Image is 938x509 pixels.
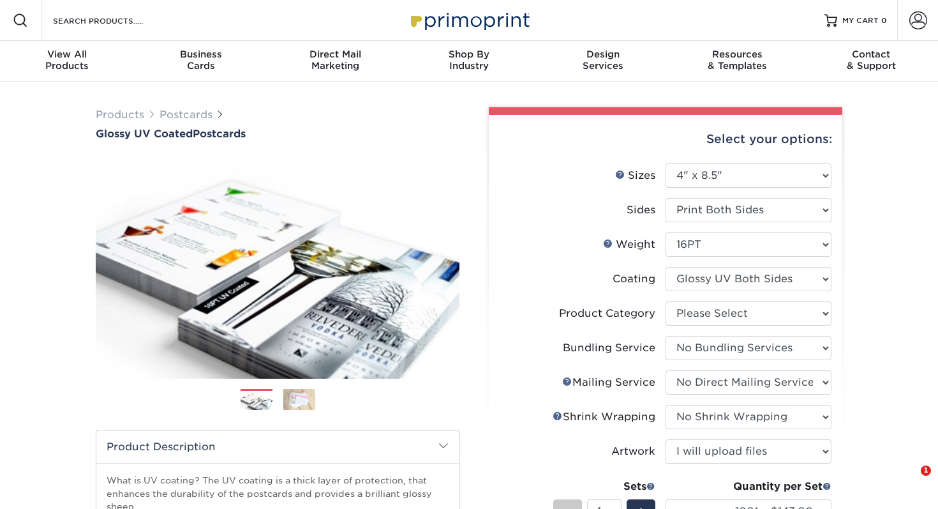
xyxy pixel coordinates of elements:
[562,375,655,390] div: Mailing Service
[603,237,655,252] div: Weight
[96,128,193,140] span: Glossy UV Coated
[241,390,272,412] img: Postcards 01
[627,202,655,218] div: Sides
[96,109,144,121] a: Products
[160,109,212,121] a: Postcards
[402,49,536,72] div: Industry
[921,466,931,476] span: 1
[96,128,459,140] h1: Postcards
[881,16,887,25] span: 0
[559,306,655,321] div: Product Category
[842,15,879,26] span: MY CART
[615,168,655,183] div: Sizes
[283,388,315,411] img: Postcards 02
[405,6,533,34] img: Primoprint
[536,41,670,82] a: DesignServices
[96,430,459,463] h2: Product Description
[268,41,402,82] a: Direct MailMarketing
[96,128,459,140] a: Glossy UV CoatedPostcards
[499,115,832,163] div: Select your options:
[611,444,655,459] div: Artwork
[52,13,176,28] input: SEARCH PRODUCTS.....
[96,141,459,393] img: Glossy UV Coated 01
[666,479,831,494] div: Quantity per Set
[804,49,938,60] span: Contact
[536,49,670,60] span: Design
[563,340,655,356] div: Bundling Service
[268,49,402,72] div: Marketing
[670,49,804,72] div: & Templates
[895,466,925,496] iframe: Intercom live chat
[804,49,938,72] div: & Support
[268,49,402,60] span: Direct Mail
[402,41,536,82] a: Shop ByIndustry
[134,49,268,72] div: Cards
[553,409,655,425] div: Shrink Wrapping
[134,41,268,82] a: BusinessCards
[536,49,670,72] div: Services
[553,479,655,494] div: Sets
[613,271,655,287] div: Coating
[134,49,268,60] span: Business
[670,49,804,60] span: Resources
[670,41,804,82] a: Resources& Templates
[402,49,536,60] span: Shop By
[804,41,938,82] a: Contact& Support
[3,470,108,505] iframe: Google Customer Reviews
